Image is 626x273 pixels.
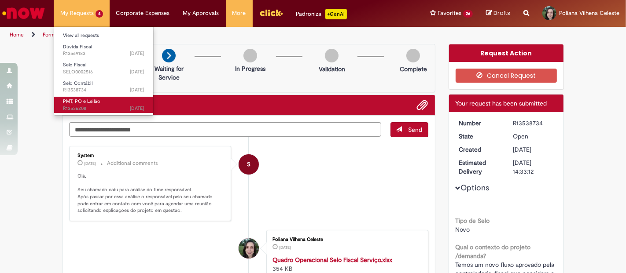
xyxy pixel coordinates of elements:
[63,80,92,87] span: Selo Contábil
[162,49,176,62] img: arrow-next.png
[63,98,100,105] span: PMT, PO e Leilão
[272,237,419,242] div: Poliana Vilhena Celeste
[296,9,347,19] div: Padroniza
[456,226,470,233] span: Novo
[63,87,144,94] span: R13538734
[449,44,564,62] div: Request Action
[453,158,507,176] dt: Estimated Delivery
[456,243,531,260] b: Qual o contexto do projeto /demanda?
[456,99,547,107] span: Your request has been submitted
[84,161,96,166] span: [DATE]
[239,238,259,258] div: Poliana Vilhena Celeste
[279,245,291,250] span: [DATE]
[130,87,144,93] time: 16/09/2025 10:33:11
[54,31,153,40] a: View all requests
[513,146,531,153] span: [DATE]
[77,153,224,158] div: System
[417,99,428,111] button: Add attachments
[513,145,554,154] div: 16/09/2025 10:33:07
[272,255,419,273] div: 354 KB
[96,10,103,18] span: 4
[390,122,428,137] button: Send
[235,64,265,73] p: In Progress
[513,119,554,127] div: R13538734
[60,9,94,18] span: My Requests
[259,6,283,19] img: click_logo_yellow_360x200.png
[130,105,144,112] time: 15/09/2025 14:45:03
[63,50,144,57] span: R13569183
[63,69,144,76] span: SELO0002516
[559,9,619,17] span: Poliana Vilhena Celeste
[10,31,24,38] a: Home
[279,245,291,250] time: 16/09/2025 10:32:57
[63,44,92,50] span: Dúvida Fiscal
[43,31,108,38] a: Formulário de Atendimento
[438,9,461,18] span: Favorites
[107,160,158,167] small: Additional comments
[486,9,510,18] a: Drafts
[319,65,345,73] p: Validation
[247,154,250,175] span: S
[54,60,153,76] a: Open SELO0002516 : Selo Fiscal
[493,9,510,17] span: Drafts
[513,132,554,141] div: Open
[130,69,144,75] span: [DATE]
[232,9,246,18] span: More
[513,158,554,176] div: [DATE] 14:33:12
[453,119,507,127] dt: Number
[272,256,392,264] a: Quadro Operacional Selo Fiscal Serviço.xlsx
[453,132,507,141] dt: State
[406,49,420,62] img: img-circle-grey.png
[63,105,144,112] span: R13536208
[7,27,411,43] ul: Page breadcrumbs
[116,9,170,18] span: Corporate Expenses
[77,173,224,214] p: Olá, Seu chamado caiu para análise do time responsável. Após passar por essa análise o responsáve...
[239,154,259,175] div: System
[130,87,144,93] span: [DATE]
[325,9,347,19] p: +GenAi
[409,126,423,134] span: Send
[325,49,339,62] img: img-circle-grey.png
[183,9,219,18] span: My Approvals
[400,65,427,73] p: Complete
[54,42,153,58] a: Open R13569183 : Dúvida Fiscal
[456,217,490,225] b: Tipo de Selo
[1,4,46,22] img: ServiceNow
[453,145,507,154] dt: Created
[54,79,153,95] a: Open R13538734 : Selo Contábil
[130,105,144,112] span: [DATE]
[69,122,381,137] textarea: Type your message here...
[456,69,557,83] button: Cancel Request
[63,62,86,68] span: Selo Fiscal
[130,69,144,75] time: 18/09/2025 15:03:18
[84,161,96,166] time: 16/09/2025 10:33:12
[54,97,153,113] a: Open R13536208 : PMT, PO e Leilão
[243,49,257,62] img: img-circle-grey.png
[54,26,154,116] ul: My Requests
[130,50,144,57] time: 26/09/2025 08:46:48
[130,50,144,57] span: [DATE]
[463,10,473,18] span: 26
[513,146,531,153] time: 16/09/2025 10:33:07
[147,64,190,82] p: Waiting for Service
